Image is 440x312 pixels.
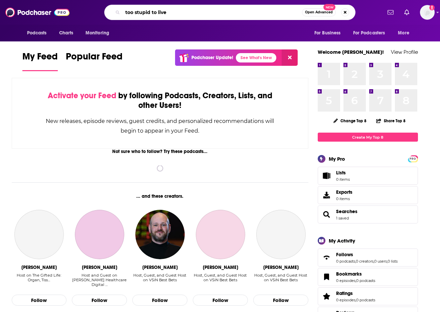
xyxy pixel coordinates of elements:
span: , [355,259,356,264]
a: 0 episodes [336,278,355,283]
div: Host and Guest on [PERSON_NAME] Healthcare Digital … [72,273,127,287]
div: Host and Guest on Becker’s Healthcare Digital … [72,273,127,287]
span: 0 items [336,196,352,201]
div: My Pro [329,156,345,162]
span: Podcasts [27,28,47,38]
a: 0 podcasts [356,298,375,302]
div: Femi Abebefe [263,265,299,270]
button: open menu [310,27,349,39]
span: Follows [318,249,418,267]
button: Share Top 8 [376,114,406,127]
a: 0 lists [388,259,398,264]
span: 0 items [336,177,350,182]
div: Host, Guest, and Guest Host on VSiN Best Bets [132,273,187,287]
div: Host, Guest, and Guest Host on VSiN Best Bets [253,273,308,287]
span: Exports [320,190,333,200]
div: by following Podcasts, Creators, Lists, and other Users! [45,91,275,110]
a: 0 episodes [336,298,355,302]
a: PRO [409,156,417,161]
span: Bookmarks [318,268,418,286]
span: New [323,4,335,10]
div: Dave Ross [203,265,238,270]
a: See What's New [236,53,276,62]
a: Follows [336,252,398,258]
span: Popular Feed [66,51,123,66]
button: open menu [81,27,118,39]
span: Bookmarks [336,271,362,277]
a: Lists [318,167,418,185]
div: Search podcasts, credits, & more... [104,5,355,20]
span: More [398,28,409,38]
a: Show notifications dropdown [385,7,396,18]
a: 0 creators [356,259,374,264]
div: ... and these creators. [12,193,309,199]
span: Follows [336,252,353,258]
span: Lists [336,170,346,176]
div: Host, Guest, and Guest Host on VSiN Best Bets [132,273,187,282]
span: Lists [320,171,333,180]
a: Bookmarks [336,271,375,277]
a: Dave Ross [196,210,245,259]
a: Welcome [PERSON_NAME]! [318,49,384,55]
a: Create My Top 8 [318,133,418,142]
div: Host on The Gifted Life: Organ, Tiss… [12,273,67,282]
button: open menu [22,27,55,39]
span: Open Advanced [305,11,333,14]
a: Popular Feed [66,51,123,71]
a: 0 podcasts [336,259,355,264]
span: For Business [314,28,341,38]
a: Scott Becker [75,210,124,259]
span: , [387,259,388,264]
a: Follows [320,253,333,262]
a: Searches [320,210,333,219]
img: User Profile [420,5,435,20]
span: My Feed [22,51,58,66]
div: Scott Becker [82,265,117,270]
a: Ratings [320,292,333,301]
span: Searches [318,205,418,223]
div: New releases, episode reviews, guest credits, and personalized recommendations will begin to appe... [45,116,275,136]
span: Exports [336,189,352,195]
a: View Profile [391,49,418,55]
span: Logged in as N0elleB7 [420,5,435,20]
span: Activate your Feed [48,91,116,101]
button: open menu [349,27,395,39]
a: Bookmarks [320,272,333,282]
div: Host, Guest, and Guest Host on VSiN Best Bets [193,273,248,287]
button: Show profile menu [420,5,435,20]
img: Wes Reynolds [135,210,185,259]
svg: Add a profile image [429,5,435,10]
button: Follow [253,295,308,306]
button: Follow [72,295,127,306]
a: 1 saved [336,216,349,220]
div: Lori Steele [21,265,57,270]
a: My Feed [22,51,58,71]
input: Search podcasts, credits, & more... [123,7,302,18]
a: Searches [336,208,357,214]
a: Lori Steele [14,210,64,259]
span: For Podcasters [353,28,385,38]
a: 0 users [374,259,387,264]
a: Femi Abebefe [256,210,306,259]
a: Charts [55,27,78,39]
span: Lists [336,170,350,176]
span: Ratings [336,290,353,296]
img: Podchaser - Follow, Share and Rate Podcasts [5,6,69,19]
span: Charts [59,28,74,38]
button: Follow [132,295,187,306]
span: Monitoring [86,28,109,38]
a: Exports [318,186,418,204]
button: open menu [393,27,418,39]
button: Follow [193,295,248,306]
button: Change Top 8 [329,117,371,125]
p: Podchaser Update! [191,55,233,60]
a: Ratings [336,290,375,296]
